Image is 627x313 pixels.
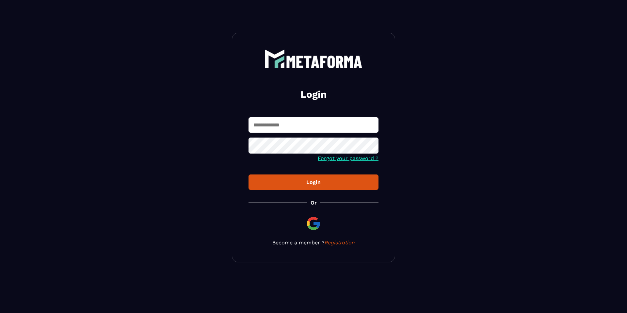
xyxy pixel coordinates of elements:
[325,239,355,246] a: Registration
[265,49,362,68] img: logo
[306,216,321,231] img: google
[318,155,378,161] a: Forgot your password ?
[249,174,378,190] button: Login
[254,179,373,185] div: Login
[249,49,378,68] a: logo
[256,88,371,101] h2: Login
[249,239,378,246] p: Become a member ?
[311,200,317,206] p: Or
